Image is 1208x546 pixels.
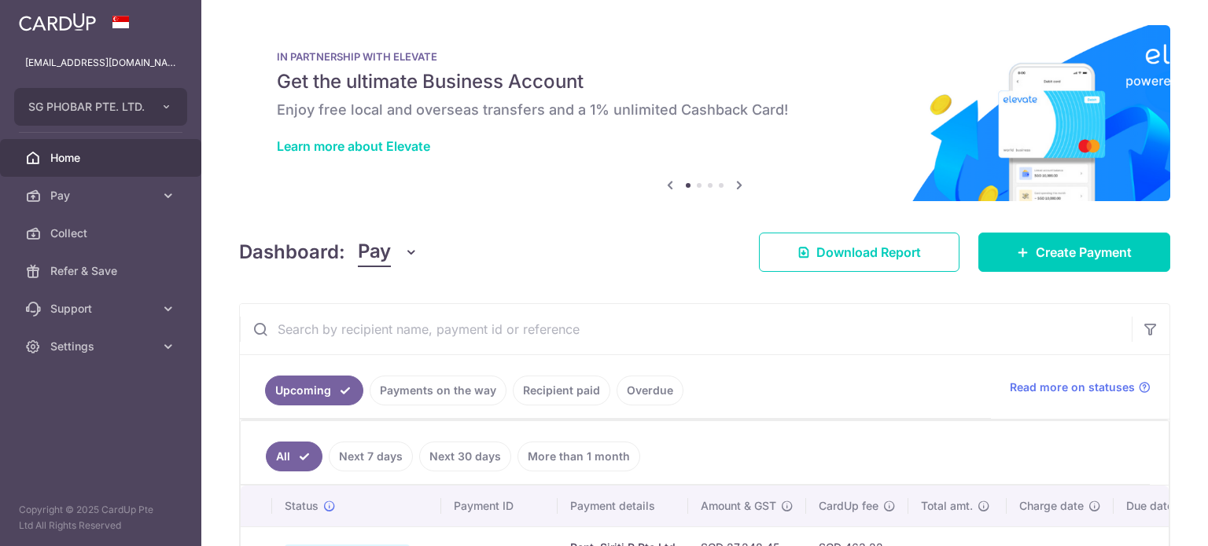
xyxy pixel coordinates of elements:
[816,243,921,262] span: Download Report
[277,69,1132,94] h5: Get the ultimate Business Account
[617,376,683,405] a: Overdue
[50,301,154,317] span: Support
[419,442,511,471] a: Next 30 days
[277,138,430,154] a: Learn more about Elevate
[25,55,176,71] p: [EMAIL_ADDRESS][DOMAIN_NAME]
[1019,498,1084,514] span: Charge date
[14,88,187,126] button: SG PHOBAR PTE. LTD.
[358,237,391,267] span: Pay
[50,263,154,279] span: Refer & Save
[921,498,973,514] span: Total amt.
[28,99,145,115] span: SG PHOBAR PTE. LTD.
[265,376,363,405] a: Upcoming
[513,376,610,405] a: Recipient paid
[441,486,558,526] th: Payment ID
[701,498,776,514] span: Amount & GST
[1036,243,1132,262] span: Create Payment
[558,486,688,526] th: Payment details
[50,339,154,354] span: Settings
[329,442,413,471] a: Next 7 days
[819,498,878,514] span: CardUp fee
[1126,498,1173,514] span: Due date
[19,13,96,31] img: CardUp
[1010,379,1151,395] a: Read more on statuses
[277,50,1132,63] p: IN PARTNERSHIP WITH ELEVATE
[239,238,345,266] h4: Dashboard:
[1107,499,1192,538] iframe: Opens a widget where you can find more information
[358,237,418,267] button: Pay
[50,188,154,203] span: Pay
[978,233,1170,272] a: Create Payment
[240,304,1132,354] input: Search by recipient name, payment id or reference
[1010,379,1135,395] span: Read more on statuses
[759,233,959,272] a: Download Report
[50,225,154,241] span: Collect
[517,442,640,471] a: More than 1 month
[266,442,322,471] a: All
[277,101,1132,119] h6: Enjoy free local and overseas transfers and a 1% unlimited Cashback Card!
[285,498,319,514] span: Status
[239,25,1170,201] img: Renovation banner
[370,376,506,405] a: Payments on the way
[50,150,154,166] span: Home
